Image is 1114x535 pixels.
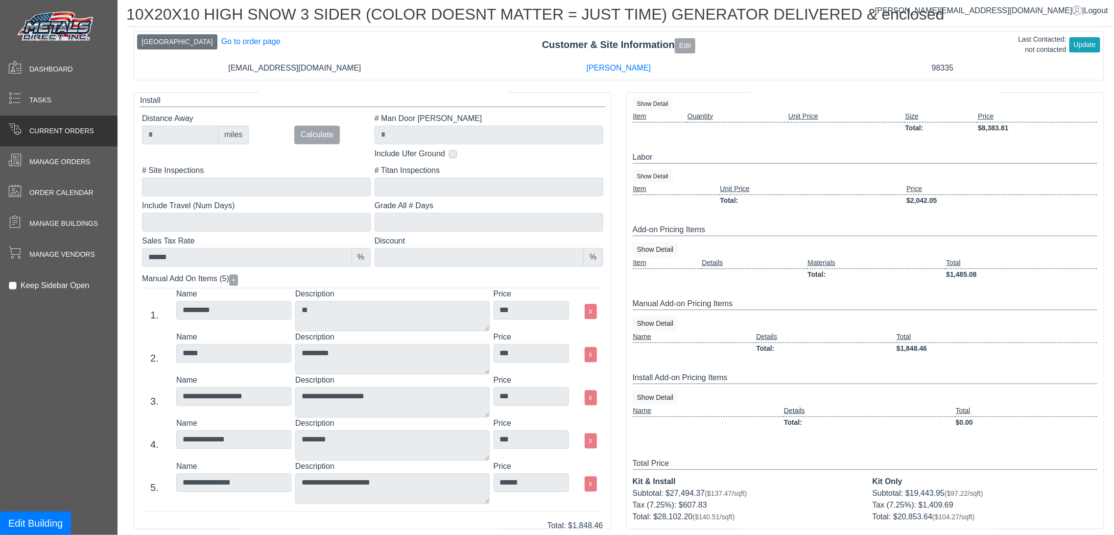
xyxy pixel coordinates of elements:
[945,489,983,497] span: ($97.22/sqft)
[142,165,371,177] label: # Site Inspections
[1084,6,1108,15] span: Logout
[351,248,371,267] div: %
[946,257,1097,269] td: Total
[906,195,1097,206] td: $2,042.05
[29,64,73,74] span: Dashboard
[295,375,490,387] label: Description
[633,372,1098,384] div: Install Add-on Pricing Items
[494,289,569,300] label: Price
[872,499,1097,511] div: Tax (7.25%): $1,409.69
[218,126,249,145] div: miles
[221,37,281,46] a: Go to order page
[375,200,603,212] label: Grade All # Days
[701,257,807,269] td: Details
[375,148,445,160] label: Include Ufer Ground
[587,64,651,72] a: [PERSON_NAME]
[176,461,291,473] label: Name
[295,289,490,300] label: Description
[1069,37,1100,52] button: Update
[896,342,1097,354] td: $1,848.46
[946,268,1097,280] td: $1,485.08
[585,390,597,406] button: x
[633,316,678,331] button: Show Detail
[142,200,371,212] label: Include Travel (Num Days)
[295,332,490,343] label: Description
[904,122,977,134] td: Total:
[633,458,1098,470] div: Total Price
[142,271,603,289] div: Manual Add On Items (5)
[687,111,788,122] td: Quantity
[134,37,1103,53] div: Customer & Site Information
[807,268,946,280] td: Total:
[375,165,603,177] label: # Titan Inspections
[633,151,1098,164] div: Labor
[494,461,569,473] label: Price
[137,438,172,452] div: 4.
[294,126,340,145] button: Calculate
[176,418,291,430] label: Name
[29,188,94,198] span: Order Calendar
[133,62,457,74] div: [EMAIL_ADDRESS][DOMAIN_NAME]
[176,332,291,343] label: Name
[375,113,603,125] label: # Man Door [PERSON_NAME]
[135,520,611,532] div: Total: $1,848.46
[955,405,1097,417] td: Total
[719,195,906,206] td: Total:
[633,97,673,111] button: Show Detail
[719,183,906,195] td: Unit Price
[494,332,569,343] label: Price
[29,219,98,229] span: Manage Buildings
[633,405,783,417] td: Name
[633,499,858,511] div: Tax (7.25%): $607.83
[872,476,1097,487] div: Kit Only
[955,416,1097,428] td: $0.00
[585,477,597,492] button: x
[137,308,172,323] div: 1.
[633,298,1098,310] div: Manual Add-on Pricing Items
[977,111,1097,122] td: Price
[633,170,673,183] button: Show Detail
[295,461,490,473] label: Description
[633,257,702,269] td: Item
[375,236,603,247] label: Discount
[142,113,249,125] label: Distance Away
[633,242,678,257] button: Show Detail
[872,487,1097,499] div: Subtotal: $19,443.95
[29,249,95,260] span: Manage Vendors
[781,62,1105,74] div: 98335
[137,351,172,366] div: 2.
[633,331,756,343] td: Name
[932,513,974,521] span: ($104.27/sqft)
[705,489,747,497] span: ($137.47/sqft)
[633,224,1098,236] div: Add-on Pricing Items
[692,513,735,521] span: ($140.51/sqft)
[176,375,291,387] label: Name
[788,111,905,122] td: Unit Price
[229,275,238,286] button: +
[783,416,955,428] td: Total:
[585,304,597,319] button: x
[807,257,946,269] td: Materials
[1019,34,1067,55] div: Last Contacted: not contacted
[896,331,1097,343] td: Total
[585,434,597,449] button: x
[21,280,90,292] label: Keep Sidebar Open
[633,511,858,523] div: Total: $28,102.20
[906,183,1097,195] td: Price
[140,95,605,107] div: Install
[137,481,172,495] div: 5.
[875,6,1082,15] a: [PERSON_NAME][EMAIL_ADDRESS][DOMAIN_NAME]
[633,390,678,405] button: Show Detail
[756,331,896,343] td: Details
[756,342,896,354] td: Total:
[29,157,90,167] span: Manage Orders
[585,347,597,363] button: x
[126,5,1111,27] h1: 10X20X10 HIGH SNOW 3 SIDER (COLOR DOESNT MATTER = JUST TIME) GENERATOR DELIVERED & enclosed
[875,5,1108,17] div: |
[142,236,371,247] label: Sales Tax Rate
[29,95,51,105] span: Tasks
[137,34,217,49] button: [GEOGRAPHIC_DATA]
[872,511,1097,523] div: Total: $20,853.64
[494,418,569,430] label: Price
